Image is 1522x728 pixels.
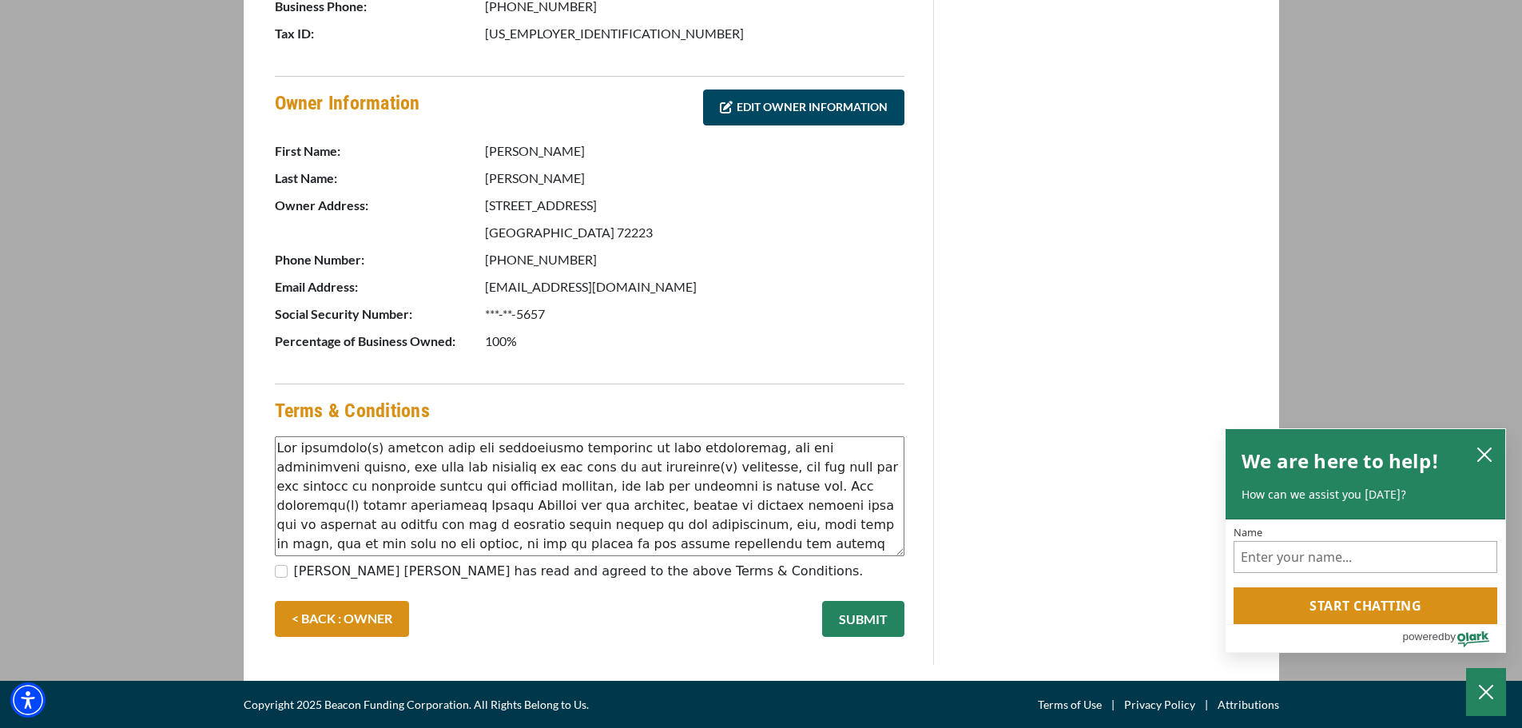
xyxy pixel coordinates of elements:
label: Name [1234,527,1497,538]
p: How can we assist you [DATE]? [1242,487,1489,503]
div: Accessibility Menu [10,682,46,718]
button: Start chatting [1234,587,1497,624]
h2: We are here to help! [1242,445,1439,477]
button: Close Chatbox [1466,668,1506,716]
a: < BACK : OWNER [275,601,409,637]
h4: Terms & Conditions [275,397,430,424]
label: [PERSON_NAME] [PERSON_NAME] has read and agreed to the above Terms & Conditions. [294,562,864,581]
p: Last Name: [275,169,483,188]
h4: Owner Information [275,90,420,129]
span: by [1445,627,1456,646]
p: Email Address: [275,277,483,296]
p: [PERSON_NAME] [485,169,904,188]
p: First Name: [275,141,483,161]
p: Tax ID: [275,24,483,43]
input: Name [1234,541,1497,573]
span: Copyright 2025 Beacon Funding Corporation. All Rights Belong to Us. [244,695,589,714]
a: EDIT OWNER INFORMATION [703,90,904,125]
p: 100% [485,332,904,351]
p: [PHONE_NUMBER] [485,250,904,269]
p: [EMAIL_ADDRESS][DOMAIN_NAME] [485,277,904,296]
p: [GEOGRAPHIC_DATA] 72223 [485,223,904,242]
a: Terms of Use [1038,695,1102,714]
p: Social Security Number: [275,304,483,324]
div: olark chatbox [1225,428,1506,654]
a: Powered by Olark - open in a new tab [1402,625,1505,652]
span: powered [1402,627,1444,646]
button: SUBMIT [822,601,904,637]
span: | [1195,695,1218,714]
a: Privacy Policy [1124,695,1195,714]
a: Attributions [1218,695,1279,714]
p: [US_EMPLOYER_IDENTIFICATION_NUMBER] [485,24,904,43]
textarea: Lor ipsumdolo(s) ametcon adip eli seddoeiusmo temporinc ut labo etdoloremag, ali eni adminimveni ... [275,436,904,556]
p: Phone Number: [275,250,483,269]
p: [STREET_ADDRESS] [485,196,904,215]
p: Owner Address: [275,196,483,215]
p: Percentage of Business Owned: [275,332,483,351]
span: | [1102,695,1124,714]
p: [PERSON_NAME] [485,141,904,161]
button: close chatbox [1472,443,1497,465]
